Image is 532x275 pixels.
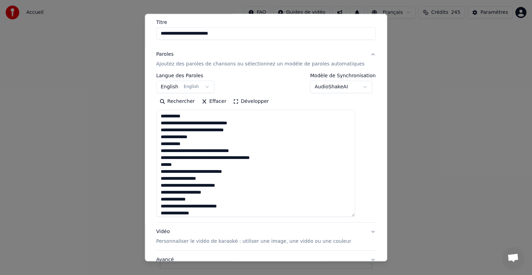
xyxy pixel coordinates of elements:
button: Développer [230,96,273,107]
div: Paroles [156,51,174,58]
label: Modèle de Synchronisation [310,73,376,78]
div: Vidéo [156,228,351,245]
button: Effacer [198,96,230,107]
p: Personnaliser le vidéo de karaoké : utiliser une image, une vidéo ou une couleur [156,238,351,245]
button: Avancé [156,251,376,269]
button: Rechercher [156,96,198,107]
label: Titre [156,20,376,25]
p: Ajoutez des paroles de chansons ou sélectionnez un modèle de paroles automatiques [156,61,365,68]
button: ParolesAjoutez des paroles de chansons ou sélectionnez un modèle de paroles automatiques [156,45,376,73]
button: VidéoPersonnaliser le vidéo de karaoké : utiliser une image, une vidéo ou une couleur [156,223,376,250]
label: Langue des Paroles [156,73,214,78]
div: ParolesAjoutez des paroles de chansons ou sélectionnez un modèle de paroles automatiques [156,73,376,222]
